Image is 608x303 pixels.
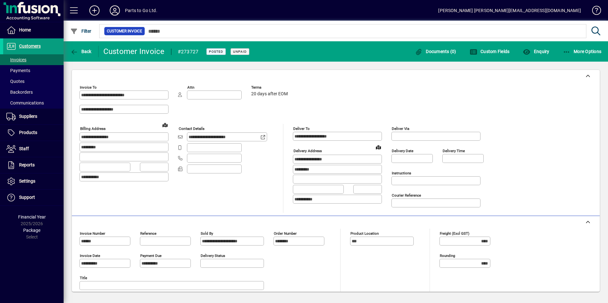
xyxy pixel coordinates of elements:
[140,231,156,236] mat-label: Reference
[140,253,162,258] mat-label: Payment due
[18,214,46,219] span: Financial Year
[3,190,64,205] a: Support
[125,5,157,16] div: Parts to Go Ltd.
[187,85,194,90] mat-label: Attn
[563,49,602,54] span: More Options
[69,25,93,37] button: Filter
[440,231,469,236] mat-label: Freight (excl GST)
[3,87,64,98] a: Backorders
[3,141,64,157] a: Staff
[80,276,87,280] mat-label: Title
[468,46,511,57] button: Custom Fields
[19,27,31,32] span: Home
[107,28,142,34] span: Customer Invoice
[6,90,33,95] span: Backorders
[3,65,64,76] a: Payments
[6,57,26,62] span: Invoices
[415,49,456,54] span: Documents (0)
[64,46,99,57] app-page-header-button: Back
[105,5,125,16] button: Profile
[521,46,551,57] button: Enquiry
[350,231,379,236] mat-label: Product location
[392,193,421,198] mat-label: Courier Reference
[19,146,29,151] span: Staff
[587,1,600,22] a: Knowledge Base
[6,100,44,105] span: Communications
[470,49,510,54] span: Custom Fields
[178,47,199,57] div: #273727
[274,231,297,236] mat-label: Order number
[392,171,411,175] mat-label: Instructions
[3,22,64,38] a: Home
[3,157,64,173] a: Reports
[70,29,92,34] span: Filter
[373,142,383,152] a: View on map
[103,46,165,57] div: Customer Invoice
[69,46,93,57] button: Back
[80,231,105,236] mat-label: Invoice number
[160,120,170,130] a: View on map
[523,49,549,54] span: Enquiry
[3,173,64,189] a: Settings
[3,76,64,87] a: Quotes
[233,50,247,54] span: Unpaid
[19,114,37,119] span: Suppliers
[19,178,35,184] span: Settings
[70,49,92,54] span: Back
[84,5,105,16] button: Add
[440,253,455,258] mat-label: Rounding
[6,79,24,84] span: Quotes
[201,253,225,258] mat-label: Delivery status
[3,125,64,141] a: Products
[3,109,64,125] a: Suppliers
[201,231,213,236] mat-label: Sold by
[251,85,289,90] span: Terms
[392,126,409,131] mat-label: Deliver via
[392,149,413,153] mat-label: Delivery date
[6,68,30,73] span: Payments
[3,98,64,108] a: Communications
[413,46,458,57] button: Documents (0)
[19,195,35,200] span: Support
[23,228,40,233] span: Package
[3,54,64,65] a: Invoices
[251,91,288,97] span: 20 days after EOM
[80,253,100,258] mat-label: Invoice date
[19,130,37,135] span: Products
[443,149,465,153] mat-label: Delivery time
[438,5,581,16] div: [PERSON_NAME] [PERSON_NAME][EMAIL_ADDRESS][DOMAIN_NAME]
[561,46,603,57] button: More Options
[80,85,97,90] mat-label: Invoice To
[209,50,223,54] span: Posted
[19,44,41,49] span: Customers
[293,126,310,131] mat-label: Deliver To
[19,162,35,167] span: Reports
